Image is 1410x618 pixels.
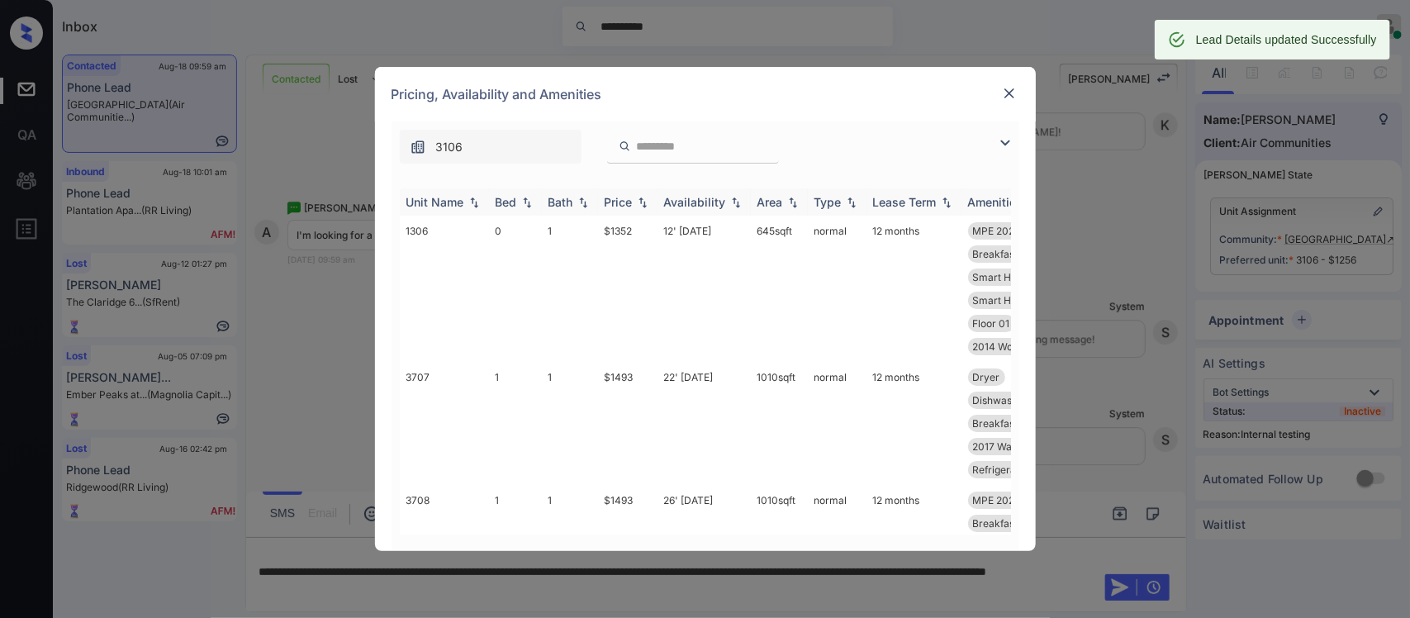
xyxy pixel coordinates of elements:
[973,463,1052,476] span: Refrigerator Le...
[808,485,866,608] td: normal
[375,67,1036,121] div: Pricing, Availability and Amenities
[664,195,726,209] div: Availability
[995,133,1015,153] img: icon-zuma
[1196,25,1377,55] div: Lead Details updated Successfully
[410,139,426,155] img: icon-zuma
[542,362,598,485] td: 1
[619,139,631,154] img: icon-zuma
[519,197,535,208] img: sorting
[658,362,751,485] td: 22' [DATE]
[785,197,801,208] img: sorting
[751,362,808,485] td: 1010 sqft
[873,195,937,209] div: Lease Term
[973,294,1065,307] span: Smart Home Door...
[658,485,751,608] td: 26' [DATE]
[751,485,808,608] td: 1010 sqft
[973,317,1010,330] span: Floor 01
[973,340,1058,353] span: 2014 Wood Floor...
[866,216,961,362] td: 12 months
[808,362,866,485] td: normal
[968,195,1023,209] div: Amenities
[658,216,751,362] td: 12' [DATE]
[973,225,1059,237] span: MPE 2025 Fitnes...
[436,138,463,156] span: 3106
[728,197,744,208] img: sorting
[973,494,1059,506] span: MPE 2025 Fitnes...
[973,394,1028,406] span: Dishwasher
[814,195,842,209] div: Type
[973,440,1061,453] span: 2017 Washer and...
[489,216,542,362] td: 0
[400,216,489,362] td: 1306
[1001,85,1018,102] img: close
[973,248,1054,260] span: Breakfast Bar/n...
[751,216,808,362] td: 645 sqft
[400,485,489,608] td: 3708
[598,485,658,608] td: $1493
[406,195,464,209] div: Unit Name
[973,517,1054,530] span: Breakfast Bar/n...
[496,195,517,209] div: Bed
[466,197,482,208] img: sorting
[400,362,489,485] td: 3707
[542,216,598,362] td: 1
[598,362,658,485] td: $1493
[973,371,1000,383] span: Dryer
[757,195,783,209] div: Area
[938,197,955,208] img: sorting
[808,216,866,362] td: normal
[973,271,1064,283] span: Smart Home Ther...
[548,195,573,209] div: Bath
[866,362,961,485] td: 12 months
[598,216,658,362] td: $1352
[634,197,651,208] img: sorting
[605,195,633,209] div: Price
[843,197,860,208] img: sorting
[973,417,1054,430] span: Breakfast Bar/n...
[575,197,591,208] img: sorting
[866,485,961,608] td: 12 months
[542,485,598,608] td: 1
[489,485,542,608] td: 1
[489,362,542,485] td: 1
